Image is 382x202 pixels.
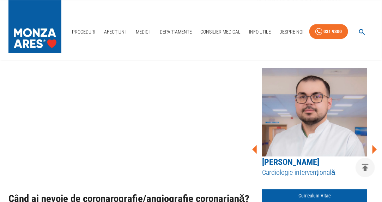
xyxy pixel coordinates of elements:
a: [PERSON_NAME] [262,157,319,167]
a: Consilier Medical [198,25,243,39]
button: delete [356,158,375,177]
a: Proceduri [69,25,98,39]
a: Medici [132,25,154,39]
div: 031 9300 [324,27,342,36]
a: Departamente [157,25,195,39]
a: 031 9300 [309,24,348,39]
img: Dr. Adrian Pop - Spitalul MONZA ARES din Cluj Napoca [262,68,367,156]
a: Despre Noi [277,25,306,39]
a: Afecțiuni [101,25,129,39]
iframe: Coronarografie | ARES | Inovație în cardiologie [8,22,250,182]
h5: Cardiologie intervențională [262,168,367,177]
a: Info Utile [246,25,274,39]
